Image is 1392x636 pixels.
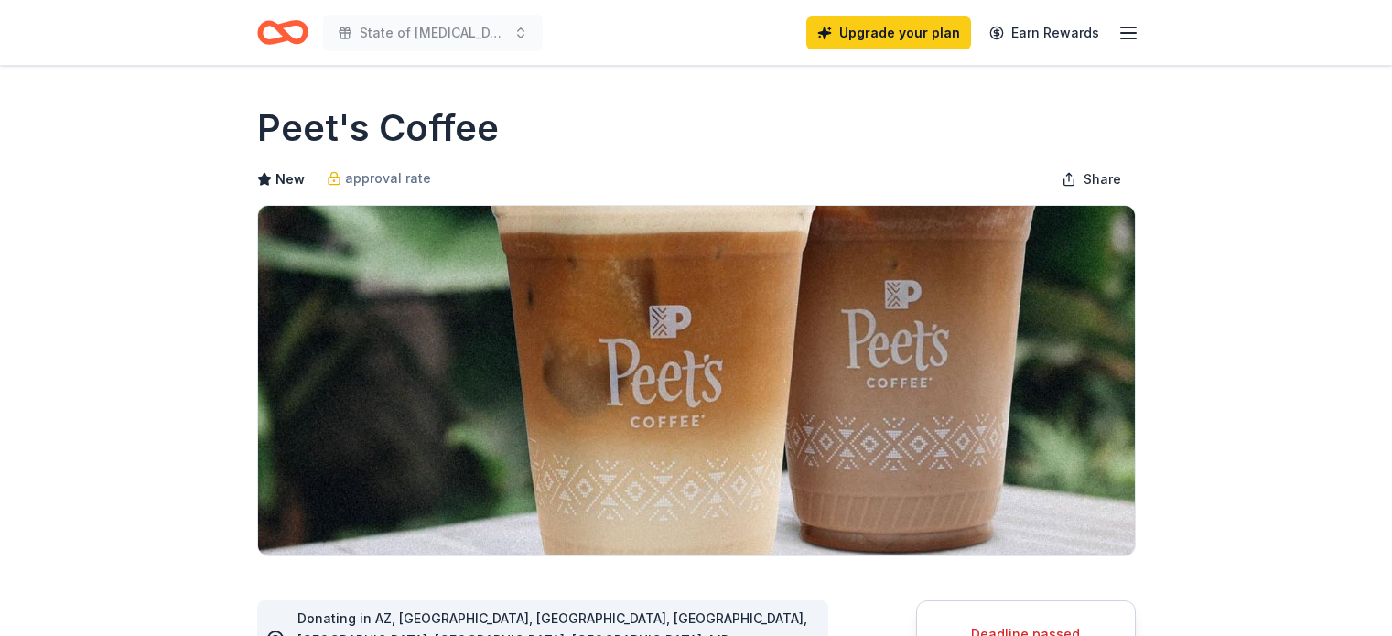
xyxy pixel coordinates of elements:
a: Home [257,11,308,54]
a: Upgrade your plan [806,16,971,49]
span: approval rate [345,167,431,189]
button: State of [MEDICAL_DATA] [323,15,543,51]
span: State of [MEDICAL_DATA] [360,22,506,44]
h1: Peet's Coffee [257,102,499,154]
span: New [275,168,305,190]
span: Share [1084,168,1121,190]
button: Share [1047,161,1136,198]
a: Earn Rewards [978,16,1110,49]
a: approval rate [327,167,431,189]
img: Image for Peet's Coffee [258,206,1135,555]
